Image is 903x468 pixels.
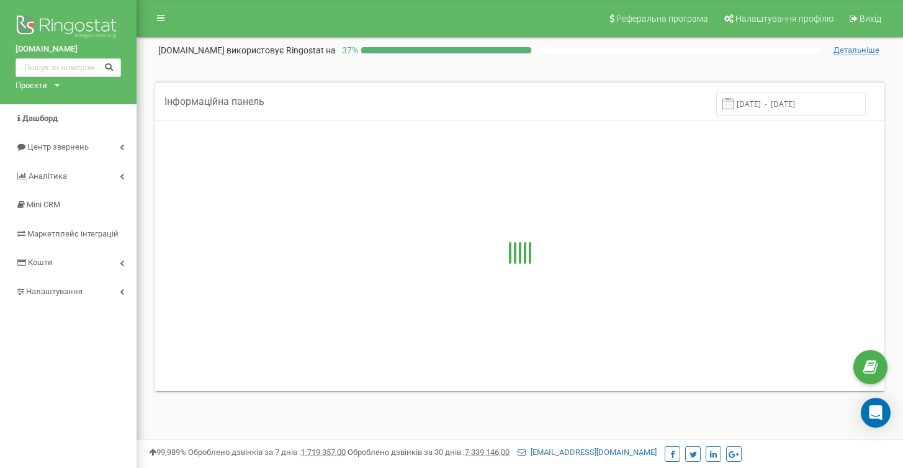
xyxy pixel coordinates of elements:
span: Маркетплейс інтеграцій [27,229,119,238]
u: 1 719 357,00 [301,448,346,457]
span: Інформаційна панель [164,96,264,107]
span: Реферальна програма [616,14,708,24]
p: [DOMAIN_NAME] [158,44,336,56]
span: Налаштування [26,287,83,296]
div: Проєкти [16,80,47,92]
div: Open Intercom Messenger [861,398,891,428]
span: Центр звернень [27,142,89,151]
u: 7 339 146,00 [465,448,510,457]
span: Аналiтика [29,171,67,181]
input: Пошук за номером [16,58,121,77]
span: Детальніше [833,45,879,55]
span: Дашборд [22,114,58,123]
span: Оброблено дзвінків за 30 днів : [348,448,510,457]
span: Кошти [28,258,53,267]
p: 37 % [336,44,361,56]
img: Ringostat logo [16,12,121,43]
span: Налаштування профілю [735,14,833,24]
a: [EMAIL_ADDRESS][DOMAIN_NAME] [518,448,657,457]
a: [DOMAIN_NAME] [16,43,121,55]
span: використовує Ringostat на [227,45,336,55]
span: 99,989% [149,448,186,457]
span: Оброблено дзвінків за 7 днів : [188,448,346,457]
span: Вихід [860,14,881,24]
span: Mini CRM [27,200,60,209]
